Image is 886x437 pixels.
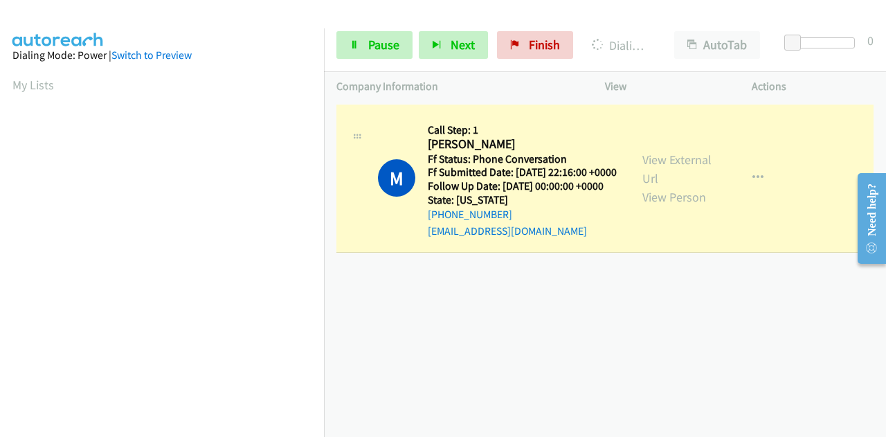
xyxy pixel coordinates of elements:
[497,31,573,59] a: Finish
[428,208,512,221] a: [PHONE_NUMBER]
[642,189,706,205] a: View Person
[336,31,413,59] a: Pause
[428,152,617,166] h5: Ff Status: Phone Conversation
[605,78,727,95] p: View
[642,152,712,186] a: View External Url
[867,31,874,50] div: 0
[752,78,874,95] p: Actions
[12,47,311,64] div: Dialing Mode: Power |
[428,224,587,238] a: [EMAIL_ADDRESS][DOMAIN_NAME]
[111,48,192,62] a: Switch to Preview
[428,193,617,207] h5: State: [US_STATE]
[847,163,886,274] iframe: Resource Center
[428,123,617,137] h5: Call Step: 1
[529,37,560,53] span: Finish
[674,31,760,59] button: AutoTab
[368,37,399,53] span: Pause
[428,166,617,179] h5: Ff Submitted Date: [DATE] 22:16:00 +0000
[12,77,54,93] a: My Lists
[419,31,488,59] button: Next
[378,159,415,197] h1: M
[428,136,613,152] h2: [PERSON_NAME]
[592,36,649,55] p: Dialing [PERSON_NAME]
[428,179,617,193] h5: Follow Up Date: [DATE] 00:00:00 +0000
[451,37,475,53] span: Next
[791,37,855,48] div: Delay between calls (in seconds)
[336,78,580,95] p: Company Information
